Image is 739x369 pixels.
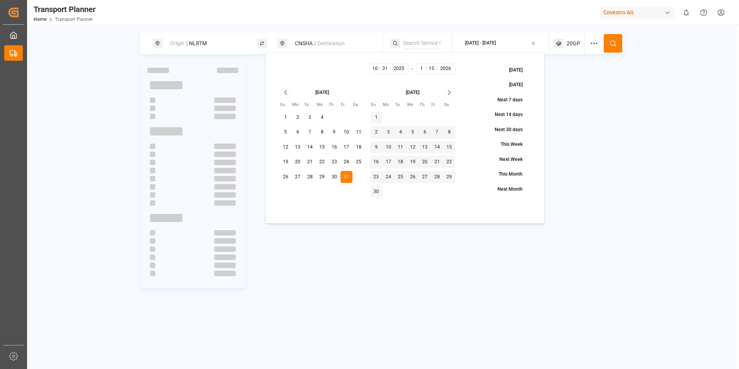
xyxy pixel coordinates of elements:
[165,36,249,51] div: NLRTM
[370,141,383,154] button: 9
[431,126,443,138] button: 7
[417,65,426,72] input: M
[419,101,431,109] th: Thursday
[382,101,395,109] th: Monday
[315,89,329,96] div: [DATE]
[480,93,531,107] button: Next 7 days
[403,38,441,49] input: Search Service String
[444,88,454,97] button: Go to next month
[341,156,353,168] button: 24
[370,111,383,124] button: 1
[328,141,341,154] button: 16
[412,63,413,74] div: -
[352,101,365,109] th: Saturday
[477,123,531,137] button: Next 30 days
[316,111,329,124] button: 4
[304,101,316,109] th: Tuesday
[382,156,395,168] button: 17
[292,156,304,168] button: 20
[379,65,381,72] span: /
[370,186,383,198] button: 30
[483,138,531,152] button: This Week
[292,126,304,138] button: 6
[292,101,304,109] th: Monday
[491,79,531,92] button: [DATE]
[316,101,329,109] th: Wednesday
[34,17,46,22] a: Home
[316,141,329,154] button: 15
[316,171,329,183] button: 29
[406,89,419,96] div: [DATE]
[695,4,712,21] button: Help Center
[443,141,456,154] button: 15
[279,101,292,109] th: Sunday
[279,126,292,138] button: 5
[370,156,383,168] button: 16
[481,168,531,181] button: This Month
[443,101,456,109] th: Saturday
[341,141,353,154] button: 17
[316,126,329,138] button: 8
[407,126,419,138] button: 5
[170,40,188,46] span: Origin ||
[431,141,443,154] button: 14
[480,183,531,196] button: Next Month
[304,141,316,154] button: 14
[678,4,695,21] button: show 0 new notifications
[431,171,443,183] button: 28
[382,171,395,183] button: 24
[370,171,383,183] button: 23
[292,141,304,154] button: 13
[431,101,443,109] th: Friday
[314,40,345,46] span: || Destination
[352,126,365,138] button: 11
[380,65,390,72] input: D
[465,40,496,47] div: [DATE] - [DATE]
[443,156,456,168] button: 22
[371,65,379,72] input: M
[427,65,436,72] input: D
[304,126,316,138] button: 7
[328,101,341,109] th: Thursday
[567,39,580,48] span: 20GP
[292,111,304,124] button: 2
[279,156,292,168] button: 19
[304,156,316,168] button: 21
[491,63,531,77] button: [DATE]
[328,126,341,138] button: 9
[352,141,365,154] button: 18
[419,156,431,168] button: 20
[395,141,407,154] button: 11
[34,3,95,15] div: Transport Planner
[425,65,427,72] span: /
[341,126,353,138] button: 10
[443,171,456,183] button: 29
[600,7,674,18] div: Covestro AG
[419,171,431,183] button: 27
[443,126,456,138] button: 8
[436,65,438,72] span: /
[407,141,419,154] button: 12
[328,156,341,168] button: 23
[328,171,341,183] button: 30
[395,126,407,138] button: 4
[382,126,395,138] button: 3
[407,156,419,168] button: 19
[292,171,304,183] button: 27
[389,65,391,72] span: /
[419,141,431,154] button: 13
[482,153,531,166] button: Next Week
[395,171,407,183] button: 25
[438,65,454,72] input: YYYY
[419,126,431,138] button: 6
[279,171,292,183] button: 26
[382,141,395,154] button: 10
[477,108,531,122] button: Next 14 days
[391,65,407,72] input: YYYY
[304,111,316,124] button: 3
[395,156,407,168] button: 18
[279,141,292,154] button: 12
[316,156,329,168] button: 22
[341,101,353,109] th: Friday
[290,36,374,51] div: CNSHA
